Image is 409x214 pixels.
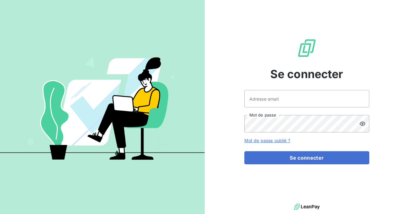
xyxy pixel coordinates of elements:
[297,38,317,58] img: Logo LeanPay
[244,90,369,107] input: placeholder
[244,151,369,164] button: Se connecter
[294,202,320,212] img: logo
[270,66,343,82] span: Se connecter
[244,138,290,143] a: Mot de passe oublié ?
